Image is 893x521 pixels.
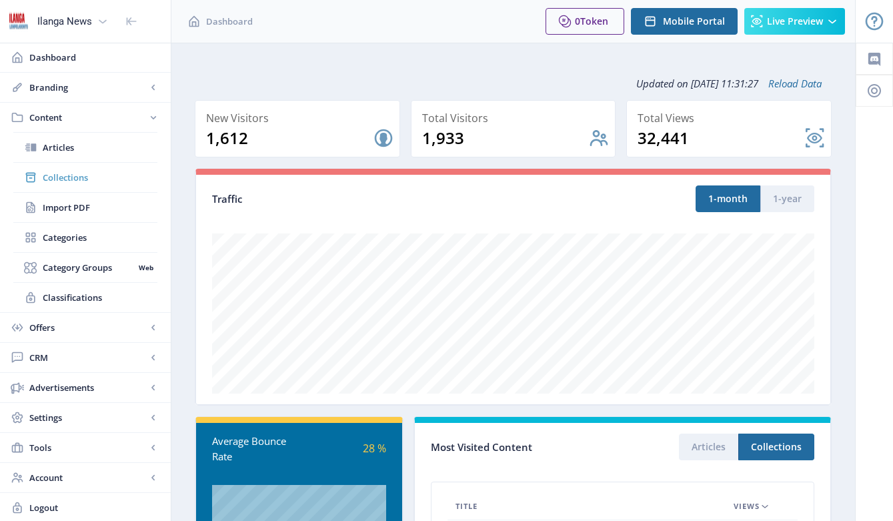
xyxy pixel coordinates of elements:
[13,133,157,162] a: Articles
[43,141,157,154] span: Articles
[679,434,738,460] button: Articles
[663,16,725,27] span: Mobile Portal
[422,127,589,149] div: 1,933
[638,127,804,149] div: 32,441
[760,185,814,212] button: 1-year
[43,201,157,214] span: Import PDF
[29,381,147,394] span: Advertisements
[767,16,823,27] span: Live Preview
[631,8,738,35] button: Mobile Portal
[638,109,826,127] div: Total Views
[734,498,760,514] span: Views
[206,109,394,127] div: New Visitors
[744,8,845,35] button: Live Preview
[134,261,157,274] nb-badge: Web
[43,231,157,244] span: Categories
[43,291,157,304] span: Classifications
[13,223,157,252] a: Categories
[431,437,622,458] div: Most Visited Content
[738,434,814,460] button: Collections
[29,441,147,454] span: Tools
[422,109,610,127] div: Total Visitors
[696,185,760,212] button: 1-month
[43,261,134,274] span: Category Groups
[29,351,147,364] span: CRM
[195,67,832,100] div: Updated on [DATE] 11:31:27
[37,7,92,36] div: Ilanga News
[29,471,147,484] span: Account
[363,441,386,456] span: 28 %
[13,253,157,282] a: Category GroupsWeb
[29,411,147,424] span: Settings
[29,111,147,124] span: Content
[29,51,160,64] span: Dashboard
[29,501,160,514] span: Logout
[43,171,157,184] span: Collections
[13,163,157,192] a: Collections
[212,434,299,464] div: Average Bounce Rate
[456,498,478,514] span: Title
[212,191,514,207] div: Traffic
[8,11,29,32] img: 6e32966d-d278-493e-af78-9af65f0c2223.png
[29,81,147,94] span: Branding
[29,321,147,334] span: Offers
[13,283,157,312] a: Classifications
[758,77,822,90] a: Reload Data
[13,193,157,222] a: Import PDF
[580,15,608,27] span: Token
[206,15,253,28] span: Dashboard
[206,127,373,149] div: 1,612
[546,8,624,35] button: 0Token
